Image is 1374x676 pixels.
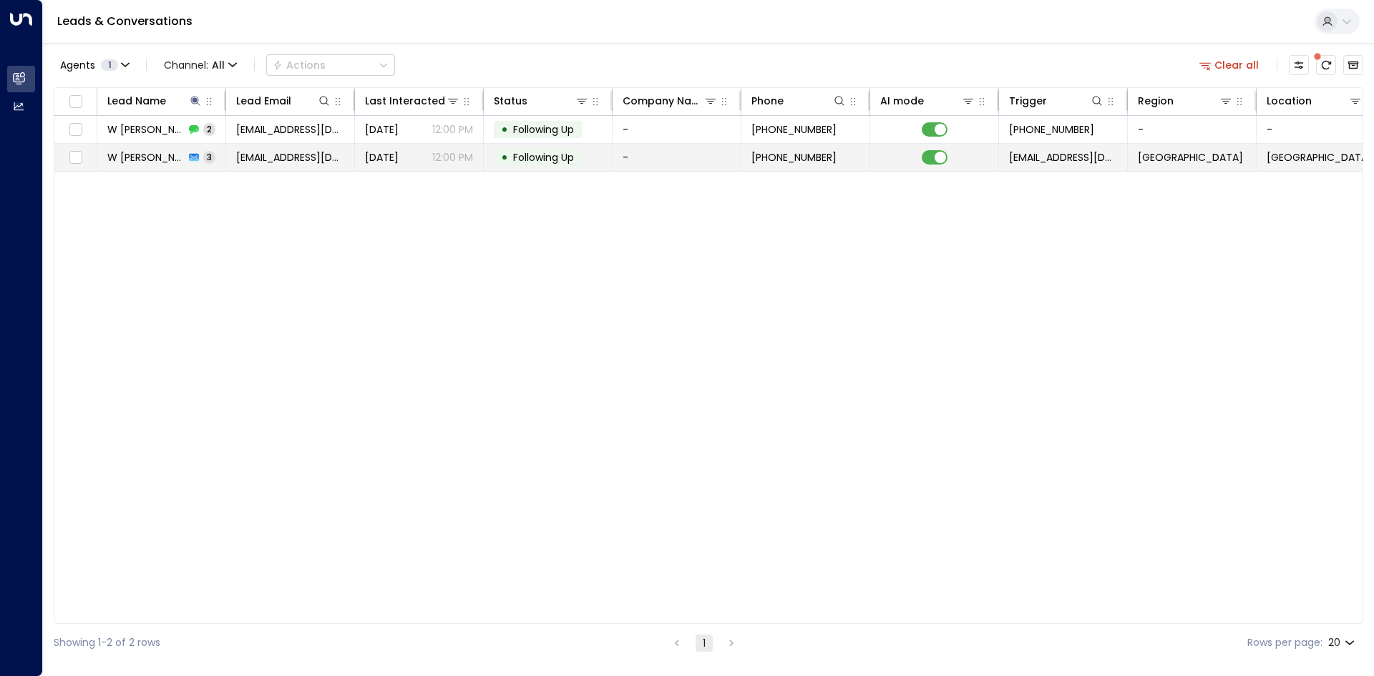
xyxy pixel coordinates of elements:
td: - [613,116,741,143]
span: 3 [203,151,215,163]
div: • [501,117,508,142]
div: AI mode [880,92,975,109]
nav: pagination navigation [668,634,741,652]
div: Company Name [623,92,718,109]
span: +447757796949 [1009,122,1094,137]
span: Following Up [513,150,574,165]
span: Yesterday [365,122,399,137]
span: Toggle select all [67,93,84,111]
span: wmaier1@aol.com [236,122,344,137]
div: Location [1267,92,1363,109]
span: 2 [203,123,215,135]
div: AI mode [880,92,924,109]
div: • [501,145,508,170]
span: leads@space-station.co.uk [1009,150,1117,165]
span: W Maier [107,150,185,165]
span: Sep 04, 2025 [365,150,399,165]
p: 12:00 PM [432,122,473,137]
span: +447757796949 [751,122,837,137]
button: Clear all [1194,55,1265,75]
div: Lead Name [107,92,166,109]
button: Actions [266,54,395,76]
div: Trigger [1009,92,1104,109]
button: Archived Leads [1343,55,1363,75]
div: Location [1267,92,1312,109]
div: Phone [751,92,847,109]
div: Actions [273,59,326,72]
button: Customize [1289,55,1309,75]
span: There are new threads available. Refresh the grid to view the latest updates. [1316,55,1336,75]
div: Showing 1-2 of 2 rows [54,635,160,650]
div: Region [1138,92,1233,109]
button: Channel:All [158,55,243,75]
button: page 1 [696,635,713,652]
td: - [613,144,741,171]
div: Last Interacted [365,92,445,109]
span: Toggle select row [67,121,84,139]
span: All [212,59,225,71]
div: Status [494,92,527,109]
span: Agents [60,60,95,70]
span: London [1138,150,1243,165]
div: Button group with a nested menu [266,54,395,76]
span: Toggle select row [67,149,84,167]
span: W Maier [107,122,185,137]
button: Agents1 [54,55,135,75]
span: 1 [101,59,118,71]
p: 12:00 PM [432,150,473,165]
span: Following Up [513,122,574,137]
span: Channel: [158,55,243,75]
div: Trigger [1009,92,1047,109]
div: Region [1138,92,1174,109]
span: wmaier1@aol.com [236,150,344,165]
div: Lead Name [107,92,203,109]
div: Lead Email [236,92,291,109]
td: - [1128,116,1257,143]
div: Status [494,92,589,109]
div: Last Interacted [365,92,460,109]
label: Rows per page: [1247,635,1322,650]
div: Phone [751,92,784,109]
a: Leads & Conversations [57,13,193,29]
div: Company Name [623,92,703,109]
div: 20 [1328,632,1358,653]
span: +447757796949 [751,150,837,165]
div: Lead Email [236,92,331,109]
